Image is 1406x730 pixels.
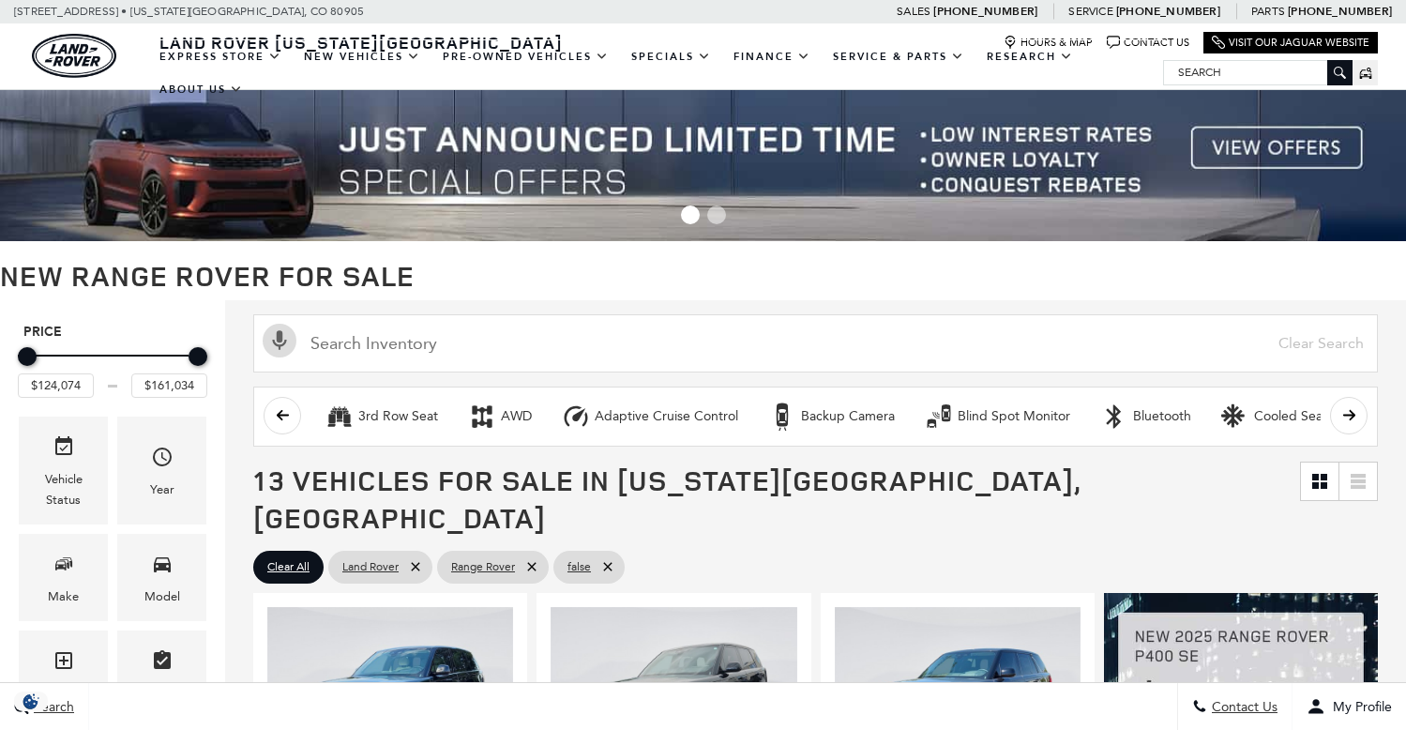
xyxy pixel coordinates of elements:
div: MakeMake [19,534,108,621]
a: [STREET_ADDRESS] • [US_STATE][GEOGRAPHIC_DATA], CO 80905 [14,5,364,18]
a: Service & Parts [822,40,975,73]
a: About Us [148,73,254,106]
button: AWDAWD [458,397,542,436]
div: Adaptive Cruise Control [595,408,738,425]
div: AWD [468,403,496,431]
a: [PHONE_NUMBER] [1116,4,1220,19]
a: Finance [722,40,822,73]
nav: Main Navigation [148,40,1163,106]
button: 3rd Row Seat3rd Row Seat [315,397,448,436]
button: BluetoothBluetooth [1090,397,1202,436]
div: 3rd Row Seat [358,408,438,425]
div: YearYear [117,417,206,525]
a: Research [975,40,1084,73]
section: Click to Open Cookie Consent Modal [9,692,53,711]
img: Land Rover [32,34,116,78]
input: Minimum [18,373,94,398]
span: Model [151,548,174,586]
span: Make [53,548,75,586]
a: land-rover [32,34,116,78]
span: Sales [897,5,930,18]
div: Cooled Seats [1221,403,1249,431]
span: Contact Us [1207,699,1277,715]
h5: Price [23,324,202,341]
a: [PHONE_NUMBER] [933,4,1037,19]
span: Clear All [267,555,310,579]
span: 13 Vehicles for Sale in [US_STATE][GEOGRAPHIC_DATA], [GEOGRAPHIC_DATA] [253,461,1081,537]
button: scroll left [264,397,301,434]
div: Maximum Price [189,347,207,366]
button: Backup CameraBackup Camera [758,397,905,436]
div: Backup Camera [768,403,796,431]
a: Hours & Map [1004,36,1093,50]
div: TrimTrim [19,631,108,718]
span: Year [151,441,174,479]
span: Trim [53,645,75,683]
div: Model [144,586,180,607]
div: Blind Spot Monitor [958,408,1070,425]
div: AWD [501,408,532,425]
div: Bluetooth [1133,408,1191,425]
div: Bluetooth [1100,403,1128,431]
a: Contact Us [1107,36,1189,50]
input: Search Inventory [253,314,1378,373]
span: Vehicle [53,431,75,469]
div: Price [18,341,207,398]
div: FeaturesFeatures [117,631,206,718]
a: [PHONE_NUMBER] [1288,4,1392,19]
span: My Profile [1325,699,1392,715]
div: Year [150,479,174,500]
a: Land Rover [US_STATE][GEOGRAPHIC_DATA] [148,31,574,53]
span: Land Rover [342,555,399,579]
span: Go to slide 2 [707,205,726,224]
span: Service [1068,5,1112,18]
div: VehicleVehicle Status [19,417,108,525]
div: Blind Spot Monitor [925,403,953,431]
div: Vehicle Status [33,469,94,510]
button: Open user profile menu [1293,683,1406,730]
span: Go to slide 1 [681,205,700,224]
a: New Vehicles [293,40,431,73]
div: Cooled Seats [1254,408,1333,425]
div: 3rd Row Seat [325,403,354,431]
input: Maximum [131,373,207,398]
div: Backup Camera [801,408,895,425]
button: Adaptive Cruise ControlAdaptive Cruise Control [552,397,748,436]
div: Minimum Price [18,347,37,366]
img: Opt-Out Icon [9,692,53,711]
div: Make [48,586,79,607]
span: Features [151,645,174,683]
span: Parts [1251,5,1285,18]
div: Adaptive Cruise Control [562,403,590,431]
button: Blind Spot MonitorBlind Spot Monitor [915,397,1081,436]
input: Search [1164,61,1352,84]
a: Specials [620,40,722,73]
div: ModelModel [117,534,206,621]
button: Cooled SeatsCooled Seats [1211,397,1343,436]
svg: Click to toggle on voice search [263,324,296,357]
a: EXPRESS STORE [148,40,293,73]
a: Pre-Owned Vehicles [431,40,620,73]
a: Visit Our Jaguar Website [1212,36,1369,50]
span: Land Rover [US_STATE][GEOGRAPHIC_DATA] [159,31,563,53]
button: scroll right [1330,397,1368,434]
span: false [567,555,591,579]
span: Range Rover [451,555,515,579]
